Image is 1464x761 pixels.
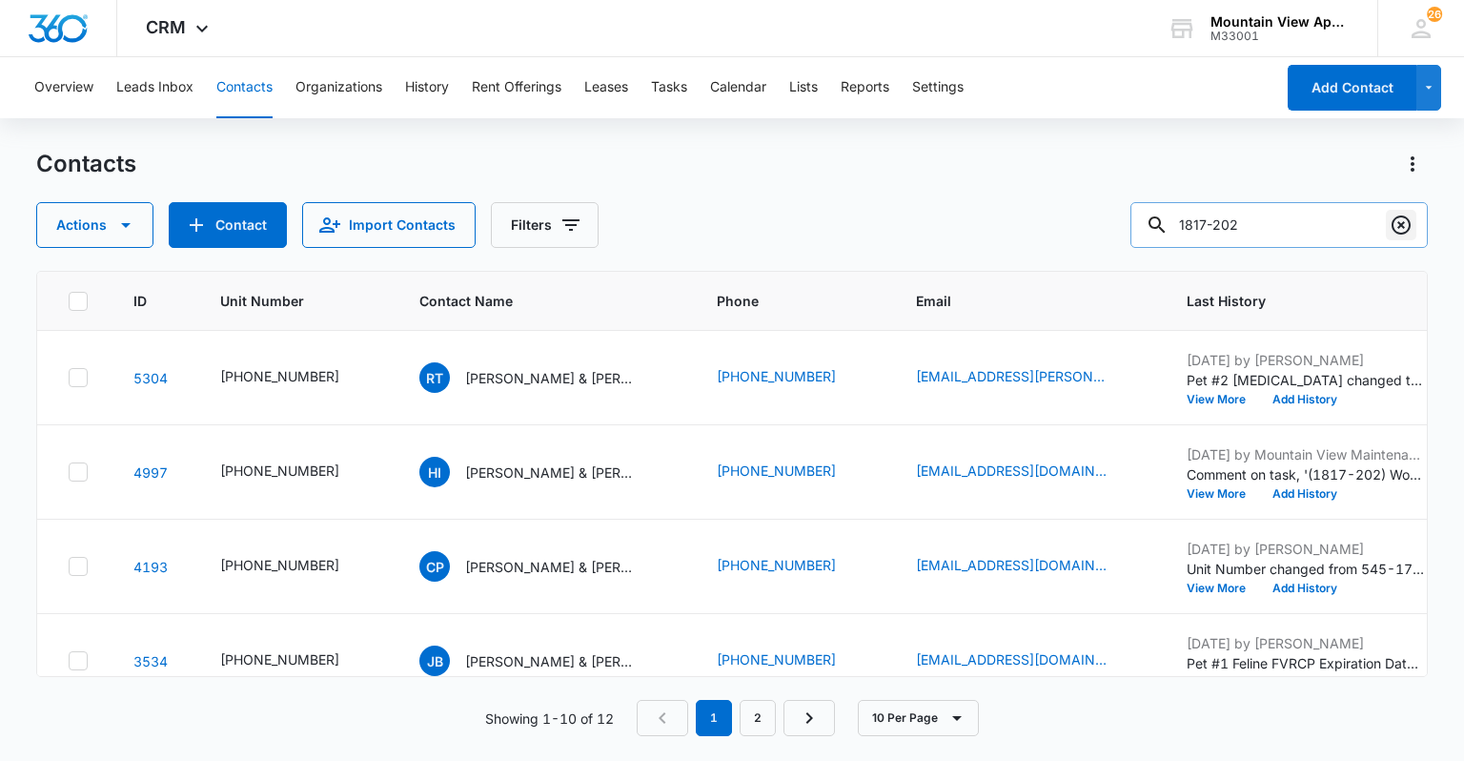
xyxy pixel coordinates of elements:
div: Unit Number - 545-1817-202 - Select to Edit Field [220,461,374,483]
p: Pet #1 Feline FVRCP Expiration Date changed from [DATE] to [DATE]. [1187,653,1425,673]
div: [PHONE_NUMBER] [220,649,339,669]
a: Navigate to contact details page for Jason Burke & Savannah Alise Rafkin [133,653,168,669]
div: Unit Number - 545-1817-306 - Select to Edit Field [220,366,374,389]
button: Add History [1259,488,1351,500]
p: [DATE] by [PERSON_NAME] [1187,633,1425,653]
div: account name [1210,14,1350,30]
div: Email - becca.michelle.83@gmail.com - Select to Edit Field [916,366,1141,389]
span: Last History [1187,291,1397,311]
span: 26 [1427,7,1442,22]
p: [DATE] by Mountain View Maintenance [1187,444,1425,464]
a: [PHONE_NUMBER] [717,461,836,481]
h1: Contacts [36,150,136,178]
span: ID [133,291,147,311]
button: View More [1187,488,1259,500]
button: Add Contact [169,202,287,248]
p: [PERSON_NAME] & [PERSON_NAME] [465,368,637,388]
button: Actions [36,202,153,248]
button: Add History [1259,394,1351,405]
span: CRM [146,17,186,37]
div: Contact Name - Hailey Isenhart & Haylee McCullough - Select to Edit Field [419,457,671,487]
span: CP [419,551,450,582]
span: Contact Name [419,291,643,311]
a: [PHONE_NUMBER] [717,555,836,575]
div: Phone - (970) 302-8994 - Select to Edit Field [717,555,870,578]
button: Import Contacts [302,202,476,248]
a: Next Page [783,700,835,736]
div: [PHONE_NUMBER] [220,461,339,481]
span: HI [419,457,450,487]
p: [PERSON_NAME] & [PERSON_NAME] [465,651,637,671]
button: Clear [1386,210,1416,240]
span: Email [916,291,1113,311]
em: 1 [696,700,732,736]
p: Pet #2 [MEDICAL_DATA] changed to [DATE]. [1187,370,1425,390]
button: Add History [1259,583,1351,594]
div: [PHONE_NUMBER] [220,555,339,575]
input: Search Contacts [1130,202,1428,248]
a: Navigate to contact details page for Charles Parker & Moriah Eisert [133,559,168,575]
nav: Pagination [637,700,835,736]
button: Add Contact [1288,65,1416,111]
div: Email - hayleemccullough@icloud.com - Select to Edit Field [916,461,1141,483]
a: [EMAIL_ADDRESS][DOMAIN_NAME] [916,555,1107,575]
div: Unit Number - 545-1817-307 - Select to Edit Field [220,649,374,672]
div: Contact Name - Charles Parker & Moriah Eisert - Select to Edit Field [419,551,671,582]
span: Unit Number [220,291,374,311]
button: Organizations [295,57,382,118]
a: [PHONE_NUMBER] [717,366,836,386]
div: Email - crmparker917@gmail.com - Select to Edit Field [916,555,1141,578]
div: Phone - (970) 666-1608 - Select to Edit Field [717,461,870,483]
button: Leases [584,57,628,118]
button: Contacts [216,57,273,118]
div: Unit Number - 545-1817-101 - Select to Edit Field [220,555,374,578]
button: Actions [1397,149,1428,179]
span: Phone [717,291,843,311]
p: Showing 1-10 of 12 [485,709,614,729]
div: Contact Name - Rebecca Tucker & Blaise Banks - Select to Edit Field [419,362,671,393]
button: Rent Offerings [472,57,561,118]
a: Navigate to contact details page for Rebecca Tucker & Blaise Banks [133,370,168,386]
p: [DATE] by [PERSON_NAME] [1187,539,1425,559]
div: account id [1210,30,1350,43]
button: Filters [491,202,599,248]
button: Reports [841,57,889,118]
button: History [405,57,449,118]
a: [PHONE_NUMBER] [717,649,836,669]
div: Phone - (720) 232-1341 - Select to Edit Field [717,649,870,672]
button: View More [1187,394,1259,405]
a: [EMAIL_ADDRESS][PERSON_NAME][DOMAIN_NAME] [916,366,1107,386]
div: notifications count [1427,7,1442,22]
p: [PERSON_NAME] & [PERSON_NAME] [465,557,637,577]
p: [PERSON_NAME] & [PERSON_NAME] [465,463,637,483]
span: JB [419,646,450,676]
div: Phone - (970) 803-0682 - Select to Edit Field [717,366,870,389]
span: RT [419,362,450,393]
p: Comment on task, '(1817-202) Work Order ' "AC is good to go. Picked up portable ac units." [1187,464,1425,484]
a: Navigate to contact details page for Hailey Isenhart & Haylee McCullough [133,464,168,481]
button: Calendar [710,57,766,118]
button: Overview [34,57,93,118]
div: Email - jrburke430@gmail.com - Select to Edit Field [916,649,1141,672]
a: [EMAIL_ADDRESS][DOMAIN_NAME] [916,649,1107,669]
button: View More [1187,583,1259,594]
button: 10 Per Page [858,700,979,736]
button: Tasks [651,57,687,118]
p: Unit Number changed from 545-17101 to [PHONE_NUMBER]. [1187,559,1425,579]
a: [EMAIL_ADDRESS][DOMAIN_NAME] [916,461,1107,481]
div: [PHONE_NUMBER] [220,366,339,386]
p: [DATE] by [PERSON_NAME] [1187,350,1425,370]
a: Page 2 [740,700,776,736]
button: Settings [912,57,964,118]
button: Leads Inbox [116,57,193,118]
button: Lists [789,57,818,118]
div: Contact Name - Jason Burke & Savannah Alise Rafkin - Select to Edit Field [419,646,671,676]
